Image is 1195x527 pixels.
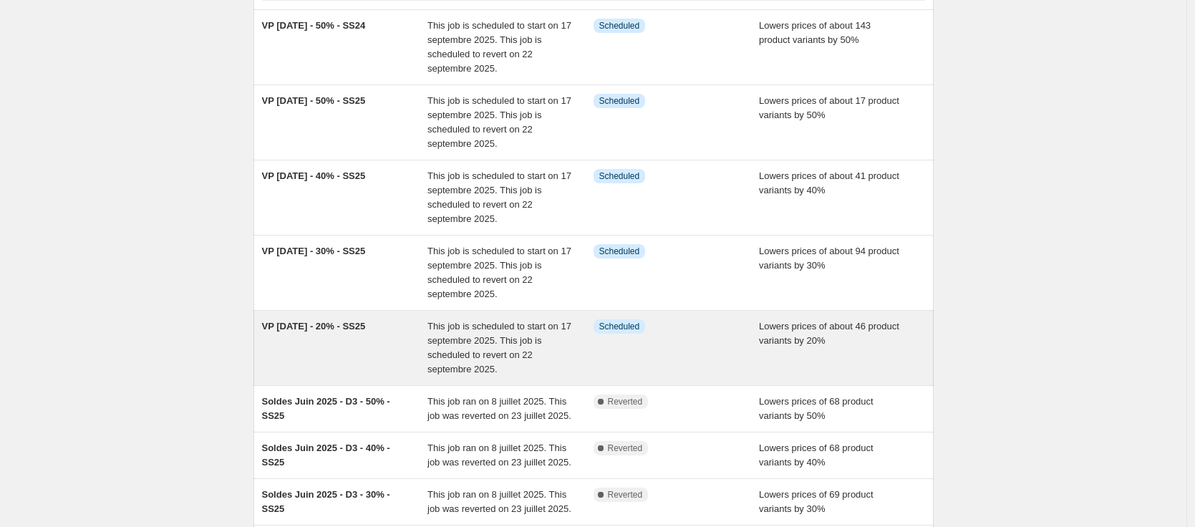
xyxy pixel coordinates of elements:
[599,246,640,257] span: Scheduled
[599,170,640,182] span: Scheduled
[262,443,390,468] span: Soldes Juin 2025 - D3 - 40% - SS25
[759,443,874,468] span: Lowers prices of 68 product variants by 40%
[759,396,874,421] span: Lowers prices of 68 product variants by 50%
[262,396,390,421] span: Soldes Juin 2025 - D3 - 50% - SS25
[759,321,899,346] span: Lowers prices of about 46 product variants by 20%
[427,170,571,224] span: This job is scheduled to start on 17 septembre 2025. This job is scheduled to revert on 22 septem...
[427,396,571,421] span: This job ran on 8 juillet 2025. This job was reverted on 23 juillet 2025.
[608,396,643,407] span: Reverted
[427,321,571,374] span: This job is scheduled to start on 17 septembre 2025. This job is scheduled to revert on 22 septem...
[262,95,366,106] span: VP [DATE] - 50% - SS25
[427,443,571,468] span: This job ran on 8 juillet 2025. This job was reverted on 23 juillet 2025.
[427,246,571,299] span: This job is scheduled to start on 17 septembre 2025. This job is scheduled to revert on 22 septem...
[608,489,643,501] span: Reverted
[262,20,366,31] span: VP [DATE] - 50% - SS24
[759,170,899,195] span: Lowers prices of about 41 product variants by 40%
[759,95,899,120] span: Lowers prices of about 17 product variants by 50%
[599,321,640,332] span: Scheduled
[427,489,571,514] span: This job ran on 8 juillet 2025. This job was reverted on 23 juillet 2025.
[599,20,640,32] span: Scheduled
[262,170,366,181] span: VP [DATE] - 40% - SS25
[427,95,571,149] span: This job is scheduled to start on 17 septembre 2025. This job is scheduled to revert on 22 septem...
[262,489,390,514] span: Soldes Juin 2025 - D3 - 30% - SS25
[599,95,640,107] span: Scheduled
[759,246,899,271] span: Lowers prices of about 94 product variants by 30%
[759,489,874,514] span: Lowers prices of 69 product variants by 30%
[262,321,366,332] span: VP [DATE] - 20% - SS25
[427,20,571,74] span: This job is scheduled to start on 17 septembre 2025. This job is scheduled to revert on 22 septem...
[262,246,366,256] span: VP [DATE] - 30% - SS25
[759,20,871,45] span: Lowers prices of about 143 product variants by 50%
[608,443,643,454] span: Reverted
